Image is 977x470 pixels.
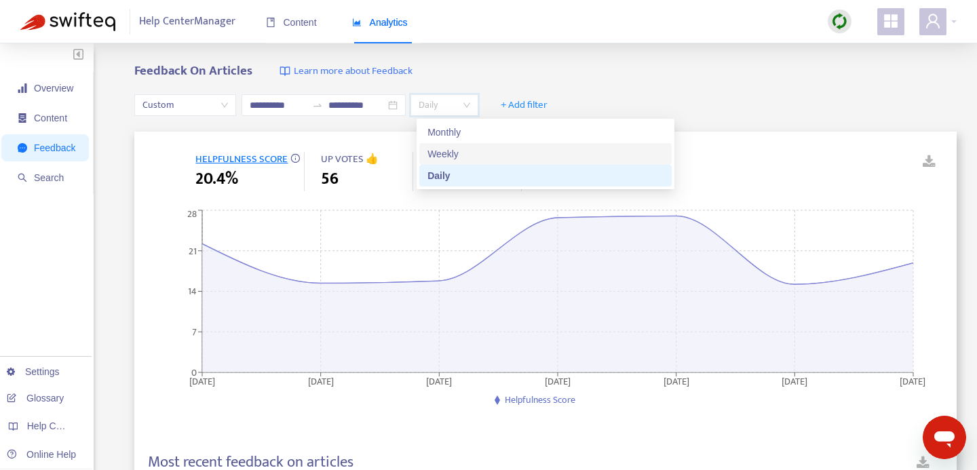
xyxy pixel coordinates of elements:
span: 274 [538,167,563,191]
span: + Add filter [501,97,548,113]
tspan: [DATE] [189,373,215,389]
b: Feedback On Articles [134,60,252,81]
a: Learn more about Feedback [280,64,413,79]
tspan: [DATE] [900,373,926,389]
span: Help Center Manager [139,9,235,35]
tspan: 21 [189,243,197,258]
tspan: 14 [188,283,197,299]
span: Analytics [352,17,408,28]
span: area-chart [352,18,362,27]
div: Weekly [427,146,664,161]
div: Daily [427,168,664,183]
tspan: 0 [191,364,197,380]
img: image-link [280,66,290,77]
span: message [18,143,27,153]
span: search [18,173,27,182]
span: container [18,113,27,123]
tspan: [DATE] [782,373,808,389]
span: Learn more about Feedback [294,64,413,79]
div: Monthly [419,121,672,143]
span: signal [18,83,27,93]
span: Daily [419,95,470,115]
a: Glossary [7,393,64,404]
span: 20.4% [195,167,238,191]
span: Overview [34,83,73,94]
span: to [312,100,323,111]
span: Feedback [34,142,75,153]
span: 56 [321,167,339,191]
span: UP VOTES 👍 [321,151,379,168]
img: Swifteq [20,12,115,31]
span: Search [34,172,64,183]
tspan: [DATE] [427,373,453,389]
span: appstore [883,13,899,29]
iframe: Przycisk umożliwiający otwarcie okna komunikatora [923,416,966,459]
span: Helpfulness Score [505,392,575,408]
tspan: [DATE] [545,373,571,389]
span: Content [266,17,317,28]
span: user [925,13,941,29]
tspan: [DATE] [664,373,689,389]
tspan: 7 [192,324,197,340]
img: sync.dc5367851b00ba804db3.png [831,13,848,30]
span: book [266,18,275,27]
tspan: [DATE] [308,373,334,389]
div: Daily [419,165,672,187]
div: Monthly [427,125,664,140]
tspan: 28 [187,206,197,222]
a: Online Help [7,449,76,460]
span: 218 [429,167,453,191]
span: HELPFULNESS SCORE [195,151,288,168]
span: Content [34,113,67,123]
div: Weekly [419,143,672,165]
span: swap-right [312,100,323,111]
button: + Add filter [491,94,558,116]
a: Settings [7,366,60,377]
span: Help Centers [27,420,83,431]
span: Custom [142,95,228,115]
